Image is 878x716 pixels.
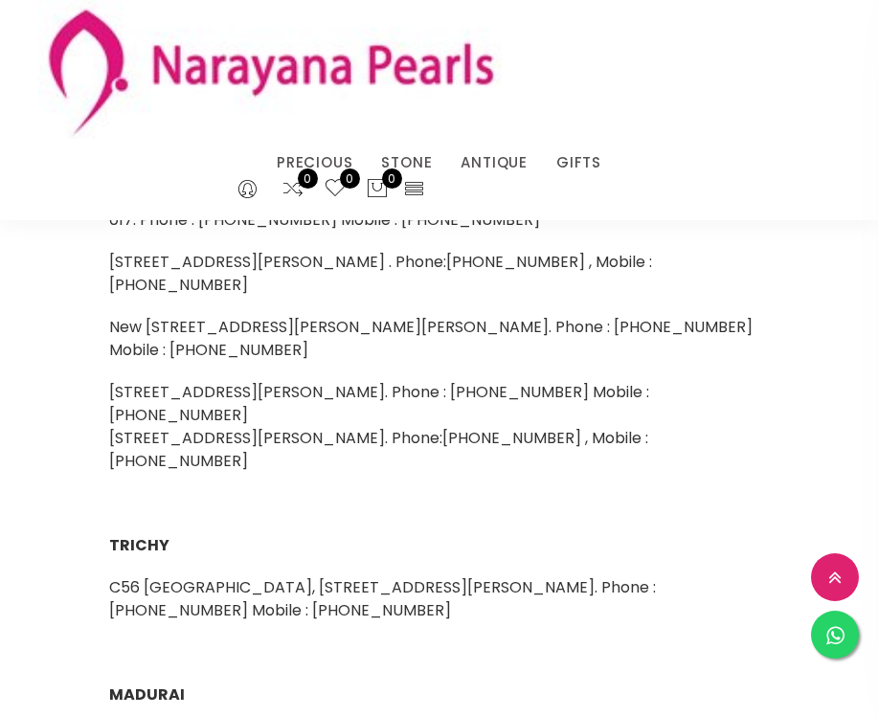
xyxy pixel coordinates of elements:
button: 0 [366,177,389,202]
span: [STREET_ADDRESS][PERSON_NAME]. Phone:[PHONE_NUMBER] , Mobile : [PHONE_NUMBER] [109,427,648,472]
a: 0 [281,177,304,202]
a: ANTIQUE [461,148,528,177]
span: New [STREET_ADDRESS][PERSON_NAME][PERSON_NAME]. Phone : [PHONE_NUMBER] Mobile : [PHONE_NUMBER] [109,316,753,361]
a: GIFTS [556,148,601,177]
span: TRICHY [109,534,169,556]
span: MADURAI [109,683,185,705]
a: 0 [324,177,347,202]
span: [STREET_ADDRESS][PERSON_NAME] . Phone:[PHONE_NUMBER] , Mobile : [PHONE_NUMBER] [109,251,652,296]
a: PRECIOUS [277,148,352,177]
span: 0 [298,168,318,189]
span: C56 [GEOGRAPHIC_DATA], [STREET_ADDRESS][PERSON_NAME]. Phone : [PHONE_NUMBER] Mobile : [PHONE_NUMBER] [109,576,656,621]
span: 0 [382,168,402,189]
span: 0 [340,168,360,189]
a: STONE [381,148,432,177]
span: [STREET_ADDRESS][PERSON_NAME]. Phone : [PHONE_NUMBER] Mobile : [PHONE_NUMBER] [109,381,649,426]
